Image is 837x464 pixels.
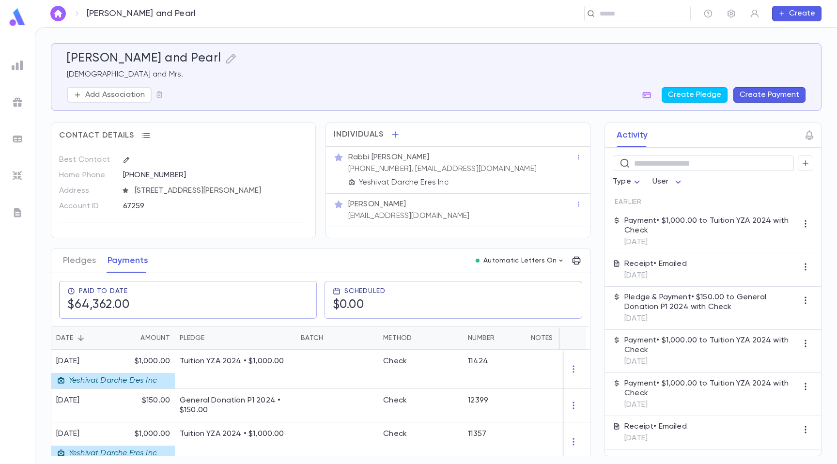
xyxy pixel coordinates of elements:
[472,254,569,267] button: Automatic Letters On
[348,164,537,174] p: [PHONE_NUMBER], [EMAIL_ADDRESS][DOMAIN_NAME]
[624,336,798,355] p: Payment • $1,000.00 to Tuition YZA 2024 with Check
[468,396,488,405] div: 12399
[131,186,308,196] span: [STREET_ADDRESS][PERSON_NAME]
[662,87,728,103] button: Create Pledge
[344,287,386,295] span: Scheduled
[73,330,89,346] button: Sort
[123,199,267,213] div: 67259
[56,396,80,405] div: [DATE]
[733,87,806,103] button: Create Payment
[85,90,145,100] p: Add Association
[613,172,643,191] div: Type
[617,123,648,147] button: Activity
[624,357,798,367] p: [DATE]
[52,10,64,17] img: home_white.a664292cf8c1dea59945f0da9f25487c.svg
[359,178,449,187] p: Yeshivat Darche Eres Inc
[624,400,798,410] p: [DATE]
[12,170,23,182] img: imports_grey.530a8a0e642e233f2baf0ef88e8c9fcb.svg
[301,326,323,350] div: Batch
[348,200,406,209] p: [PERSON_NAME]
[624,216,798,235] p: Payment • $1,000.00 to Tuition YZA 2024 with Check
[180,356,291,366] p: Tuition YZA 2024 • $1,000.00
[624,259,687,269] p: Receipt • Emailed
[67,70,806,79] p: [DEMOGRAPHIC_DATA] and Mrs.
[51,326,117,350] div: Date
[63,248,96,273] button: Pledges
[67,87,152,103] button: Add Association
[59,168,115,183] p: Home Phone
[468,429,486,439] div: 11357
[59,183,115,199] p: Address
[378,326,463,350] div: Method
[67,298,129,312] h5: $64,362.00
[624,422,687,432] p: Receipt • Emailed
[296,326,378,350] div: Batch
[624,433,687,443] p: [DATE]
[56,429,158,439] div: [DATE]
[69,449,157,458] p: Yeshivat Darche Eres Inc
[8,8,27,27] img: logo
[383,356,407,366] div: Check
[12,133,23,145] img: batches_grey.339ca447c9d9533ef1741baa751efc33.svg
[333,298,386,312] h5: $0.00
[624,314,798,324] p: [DATE]
[59,152,115,168] p: Best Contact
[624,293,798,312] p: Pledge & Payment • $150.00 to General Donation P1 2024 with Check
[79,287,128,295] span: Paid To Date
[348,153,429,162] p: Rabbi [PERSON_NAME]
[175,326,296,350] div: Pledge
[652,178,669,186] span: User
[468,326,495,350] div: Number
[526,326,647,350] div: Notes
[67,51,221,66] h5: [PERSON_NAME] and Pearl
[12,96,23,108] img: campaigns_grey.99e729a5f7ee94e3726e6486bddda8f1.svg
[117,326,175,350] div: Amount
[108,248,148,273] button: Payments
[348,211,469,221] p: [EMAIL_ADDRESS][DOMAIN_NAME]
[383,326,412,350] div: Method
[531,326,553,350] div: Notes
[468,356,488,366] div: 11424
[59,199,115,214] p: Account ID
[140,326,170,350] div: Amount
[180,326,205,350] div: Pledge
[142,396,170,405] p: $150.00
[56,326,73,350] div: Date
[69,376,157,386] p: Yeshivat Darche Eres Inc
[652,172,684,191] div: User
[334,130,384,139] span: Individuals
[463,326,526,350] div: Number
[180,396,291,415] p: General Donation P1 2024 • $150.00
[12,207,23,218] img: letters_grey.7941b92b52307dd3b8a917253454ce1c.svg
[180,429,291,439] p: Tuition YZA 2024 • $1,000.00
[624,271,687,280] p: [DATE]
[624,237,798,247] p: [DATE]
[613,178,631,186] span: Type
[59,131,134,140] span: Contact Details
[383,429,407,439] div: Check
[87,8,196,19] p: [PERSON_NAME] and Pearl
[56,356,158,366] div: [DATE]
[483,257,557,264] p: Automatic Letters On
[615,198,642,206] span: Earlier
[624,379,798,398] p: Payment • $1,000.00 to Tuition YZA 2024 with Check
[123,168,308,182] div: [PHONE_NUMBER]
[772,6,821,21] button: Create
[12,60,23,71] img: reports_grey.c525e4749d1bce6a11f5fe2a8de1b229.svg
[383,396,407,405] div: Check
